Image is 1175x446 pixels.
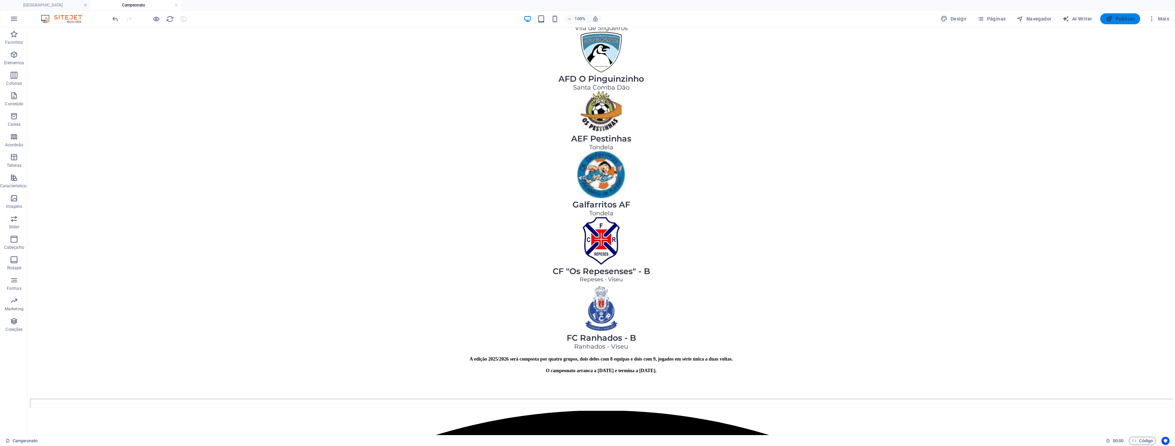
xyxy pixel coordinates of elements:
[39,15,91,23] img: Editor Logo
[562,116,586,124] span: Tondela
[4,245,24,250] p: Cabeçalho
[539,306,609,315] span: FC Ranhados - B
[7,163,22,168] p: Tabelas
[1132,437,1153,445] span: Código
[592,16,598,22] i: Ao redimensionar, ajusta automaticamente o nível de zoom para caber no dispositivo escolhido.
[938,13,969,24] div: Design (Ctrl+Alt+Y)
[525,239,623,249] span: CF "Os Repesenses" - B
[91,1,182,9] h4: Campeonato
[1113,437,1123,445] span: 00 00
[938,13,969,24] button: Design
[166,15,174,23] i: Recarregar página
[7,286,22,291] p: Formas
[9,224,19,230] p: Slider
[544,106,604,116] span: AEF Pestinhas
[1060,13,1095,24] button: AI Writer
[5,40,23,45] p: Favoritos
[1106,437,1124,445] h6: Tempo de sessão
[1062,15,1092,22] span: AI Writer
[5,437,38,445] a: Clique para cancelar a seleção. Clique duas vezes para abrir as Páginas
[562,182,586,190] span: Tondela
[545,172,603,182] span: Galfarritos AF
[974,13,1008,24] button: Páginas
[8,122,21,127] p: Caixas
[5,306,24,312] p: Marketing
[4,60,24,66] p: Elementos
[977,15,1006,22] span: Páginas
[7,265,22,271] p: Rodapé
[1161,437,1170,445] button: Usercentrics
[1100,13,1140,24] button: Publicar
[5,101,23,107] p: Conteúdo
[5,142,23,148] p: Acordeão
[564,15,589,23] button: 100%
[547,315,601,323] span: Ranhados - Viseu
[111,15,119,23] i: Desfazer: Alterar texto (Ctrl+Z)
[1148,15,1169,22] span: Mais
[1129,437,1156,445] button: Código
[941,15,966,22] span: Design
[1014,13,1054,24] button: Navegador
[1017,15,1051,22] span: Navegador
[6,81,22,86] p: Colunas
[5,327,23,332] p: Coleções
[575,15,585,23] h6: 100%
[546,56,602,64] span: Santa Comba Dão
[1106,15,1135,22] span: Publicar
[3,249,1145,255] p: Repeses - Viseu
[166,15,174,23] button: reload
[1118,438,1119,443] span: :
[1146,13,1172,24] button: Mais
[111,15,119,23] button: undo
[531,46,617,56] span: AFD O Pinguinzinho
[6,204,22,209] p: Imagens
